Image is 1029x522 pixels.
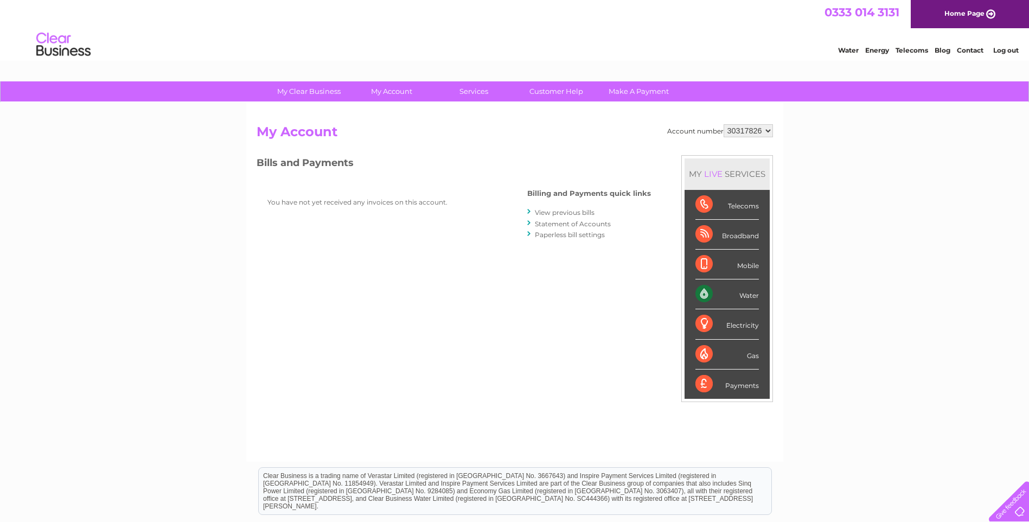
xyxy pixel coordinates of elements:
[957,46,983,54] a: Contact
[259,6,771,53] div: Clear Business is a trading name of Verastar Limited (registered in [GEOGRAPHIC_DATA] No. 3667643...
[257,155,651,174] h3: Bills and Payments
[935,46,950,54] a: Blog
[535,231,605,239] a: Paperless bill settings
[896,46,928,54] a: Telecoms
[667,124,773,137] div: Account number
[685,158,770,189] div: MY SERVICES
[702,169,725,179] div: LIVE
[264,81,354,101] a: My Clear Business
[257,124,773,145] h2: My Account
[838,46,859,54] a: Water
[594,81,683,101] a: Make A Payment
[535,208,595,217] a: View previous bills
[695,279,759,309] div: Water
[695,220,759,250] div: Broadband
[347,81,436,101] a: My Account
[695,250,759,279] div: Mobile
[695,190,759,220] div: Telecoms
[695,370,759,399] div: Payments
[695,340,759,370] div: Gas
[865,46,889,54] a: Energy
[993,46,1019,54] a: Log out
[695,309,759,339] div: Electricity
[429,81,519,101] a: Services
[267,197,484,207] p: You have not yet received any invoices on this account.
[825,5,899,19] a: 0333 014 3131
[36,28,91,61] img: logo.png
[527,189,651,198] h4: Billing and Payments quick links
[535,220,611,228] a: Statement of Accounts
[512,81,601,101] a: Customer Help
